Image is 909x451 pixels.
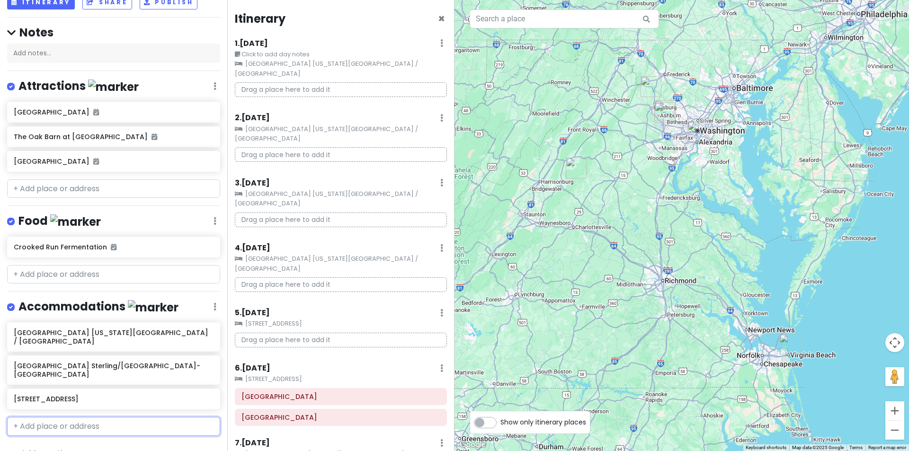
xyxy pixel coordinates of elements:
p: Drag a place here to add it [235,277,447,292]
h6: Crooked Run Fermentation [14,243,213,251]
img: marker [88,80,139,94]
h4: Accommodations [18,299,178,315]
div: Hyatt House Virginia Beach / Oceanfront [779,334,800,354]
input: + Add place or address [7,179,220,198]
div: Add notes... [7,44,220,63]
h6: The Oak Barn at [GEOGRAPHIC_DATA] [14,133,213,141]
a: Open this area in Google Maps (opens a new window) [457,439,488,451]
img: Google [457,439,488,451]
h6: [STREET_ADDRESS] [14,395,213,403]
div: Crooked Run Fermentation [655,100,676,121]
small: [GEOGRAPHIC_DATA] [US_STATE][GEOGRAPHIC_DATA] / [GEOGRAPHIC_DATA] [235,254,447,274]
h6: 6 . [DATE] [235,363,270,373]
h4: Notes [7,25,220,40]
img: marker [128,300,178,315]
p: Drag a place here to add it [235,82,447,97]
button: Map camera controls [885,333,904,352]
input: + Add place or address [7,265,220,284]
h6: 1 . [DATE] [235,39,268,49]
h6: Shenandoah National Park [241,413,440,422]
p: Drag a place here to add it [235,333,447,347]
div: Shenandoah National Park [566,158,587,178]
p: Drag a place here to add it [235,147,447,162]
small: [GEOGRAPHIC_DATA] [US_STATE][GEOGRAPHIC_DATA] / [GEOGRAPHIC_DATA] [235,189,447,209]
i: Added to itinerary [111,244,116,250]
small: [GEOGRAPHIC_DATA] [US_STATE][GEOGRAPHIC_DATA] / [GEOGRAPHIC_DATA] [235,59,447,79]
input: Search a place [470,9,659,28]
i: Added to itinerary [93,109,99,115]
h6: [GEOGRAPHIC_DATA] Sterling/[GEOGRAPHIC_DATA]-[GEOGRAPHIC_DATA] [14,362,213,379]
button: Drag Pegman onto the map to open Street View [885,367,904,386]
h6: 2 . [DATE] [235,113,270,123]
a: Terms [849,445,863,450]
div: Alexandria [687,121,708,142]
button: Zoom in [885,401,904,420]
small: [GEOGRAPHIC_DATA] [US_STATE][GEOGRAPHIC_DATA] / [GEOGRAPHIC_DATA] [235,124,447,144]
i: Added to itinerary [93,158,99,165]
button: Zoom out [885,421,904,440]
img: marker [50,214,101,229]
h6: [GEOGRAPHIC_DATA] [US_STATE][GEOGRAPHIC_DATA] / [GEOGRAPHIC_DATA] [14,328,213,345]
h4: Itinerary [235,11,285,26]
h6: 7 . [DATE] [235,438,270,448]
button: Keyboard shortcuts [746,444,786,451]
a: Report a map error [868,445,906,450]
h6: [GEOGRAPHIC_DATA] [14,108,213,116]
h6: 5 . [DATE] [235,308,270,318]
i: Added to itinerary [151,133,157,140]
span: Close itinerary [438,11,445,27]
small: [STREET_ADDRESS] [235,374,447,384]
h6: 3 . [DATE] [235,178,270,188]
h6: 4 . [DATE] [235,243,270,253]
input: + Add place or address [7,417,220,436]
div: Hyatt House Sterling/Dulles Airport-North [654,102,675,123]
h4: Food [18,213,101,229]
h6: Alexandria [241,392,440,401]
span: Map data ©2025 Google [792,445,844,450]
small: [STREET_ADDRESS] [235,319,447,328]
div: The Oak Barn at Loyalty [641,76,661,97]
p: Drag a place here to add it [235,212,447,227]
button: Close [438,13,445,25]
h6: [GEOGRAPHIC_DATA] [14,157,213,166]
span: Show only itinerary places [500,417,586,427]
h4: Attractions [18,79,139,94]
small: Click to add day notes [235,50,447,59]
